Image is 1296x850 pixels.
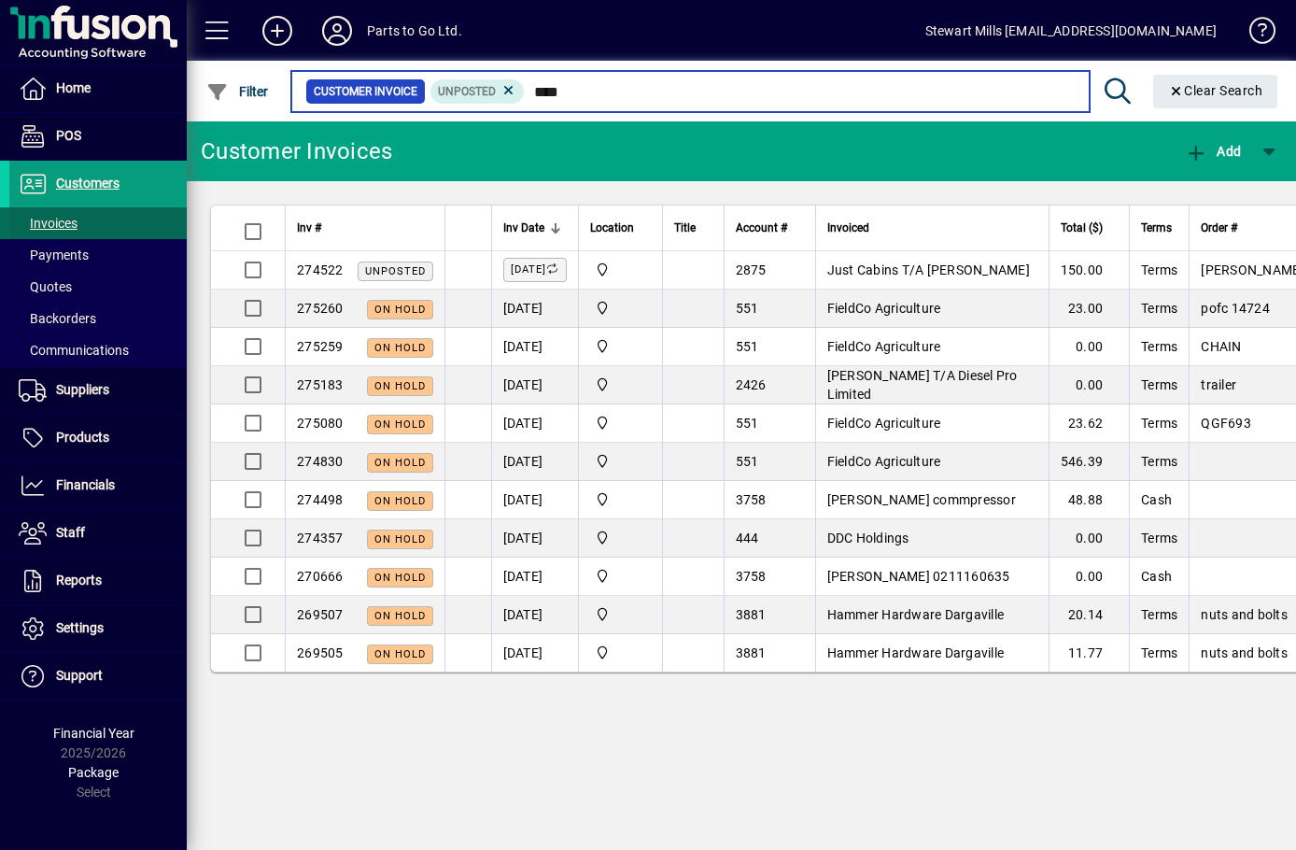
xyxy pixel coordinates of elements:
[56,176,120,191] span: Customers
[1141,339,1177,354] span: Terms
[1141,416,1177,431] span: Terms
[491,519,578,558] td: [DATE]
[297,301,344,316] span: 275260
[9,462,187,509] a: Financials
[736,531,759,545] span: 444
[1141,262,1177,277] span: Terms
[307,14,367,48] button: Profile
[1141,218,1172,238] span: Terms
[9,558,187,604] a: Reports
[736,454,759,469] span: 551
[590,489,651,510] span: DAE - Bulk Store
[56,525,85,540] span: Staff
[1049,634,1130,672] td: 11.77
[1141,301,1177,316] span: Terms
[1141,607,1177,622] span: Terms
[56,80,91,95] span: Home
[674,218,712,238] div: Title
[491,558,578,596] td: [DATE]
[56,128,81,143] span: POS
[438,85,496,98] span: Unposted
[1141,454,1177,469] span: Terms
[297,569,344,584] span: 270666
[297,416,344,431] span: 275080
[297,531,344,545] span: 274357
[1185,144,1241,159] span: Add
[736,218,804,238] div: Account #
[1201,218,1237,238] span: Order #
[736,377,767,392] span: 2426
[736,569,767,584] span: 3758
[827,218,869,238] span: Invoiced
[56,668,103,683] span: Support
[590,218,651,238] div: Location
[1049,290,1130,328] td: 23.00
[827,368,1018,402] span: [PERSON_NAME] T/A Diesel Pro Limited
[827,218,1037,238] div: Invoiced
[374,495,426,507] span: On hold
[590,643,651,663] span: DAE - Bulk Store
[9,334,187,366] a: Communications
[9,605,187,652] a: Settings
[374,610,426,622] span: On hold
[9,113,187,160] a: POS
[1061,218,1103,238] span: Total ($)
[736,645,767,660] span: 3881
[925,16,1217,46] div: Stewart Mills [EMAIL_ADDRESS][DOMAIN_NAME]
[1235,4,1273,64] a: Knowledge Base
[374,648,426,660] span: On hold
[9,207,187,239] a: Invoices
[736,607,767,622] span: 3881
[503,218,544,238] span: Inv Date
[9,415,187,461] a: Products
[491,596,578,634] td: [DATE]
[1061,218,1120,238] div: Total ($)
[374,457,426,469] span: On hold
[1049,558,1130,596] td: 0.00
[590,528,651,548] span: DAE - Bulk Store
[247,14,307,48] button: Add
[491,290,578,328] td: [DATE]
[491,481,578,519] td: [DATE]
[1141,569,1172,584] span: Cash
[19,279,72,294] span: Quotes
[827,339,941,354] span: FieldCo Agriculture
[674,218,696,238] span: Title
[56,382,109,397] span: Suppliers
[1141,531,1177,545] span: Terms
[1201,301,1270,316] span: pofc 14724
[1049,366,1130,404] td: 0.00
[374,533,426,545] span: On hold
[374,380,426,392] span: On hold
[56,620,104,635] span: Settings
[19,248,89,262] span: Payments
[374,418,426,431] span: On hold
[374,342,426,354] span: On hold
[736,301,759,316] span: 551
[736,262,767,277] span: 2875
[491,366,578,404] td: [DATE]
[9,65,187,112] a: Home
[491,634,578,672] td: [DATE]
[297,454,344,469] span: 274830
[1049,443,1130,481] td: 546.39
[53,726,134,741] span: Financial Year
[827,607,1005,622] span: Hammer Hardware Dargaville
[590,218,634,238] span: Location
[827,569,1010,584] span: [PERSON_NAME] 0211160635
[9,271,187,303] a: Quotes
[491,404,578,443] td: [DATE]
[736,339,759,354] span: 551
[297,377,344,392] span: 275183
[202,75,274,108] button: Filter
[827,301,941,316] span: FieldCo Agriculture
[9,653,187,700] a: Support
[1049,519,1130,558] td: 0.00
[590,566,651,587] span: DAE - Bulk Store
[736,416,759,431] span: 551
[590,260,651,280] span: DAE - Bulk Store
[297,492,344,507] span: 274498
[736,218,787,238] span: Account #
[590,451,651,472] span: DAE - Bulk Store
[367,16,462,46] div: Parts to Go Ltd.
